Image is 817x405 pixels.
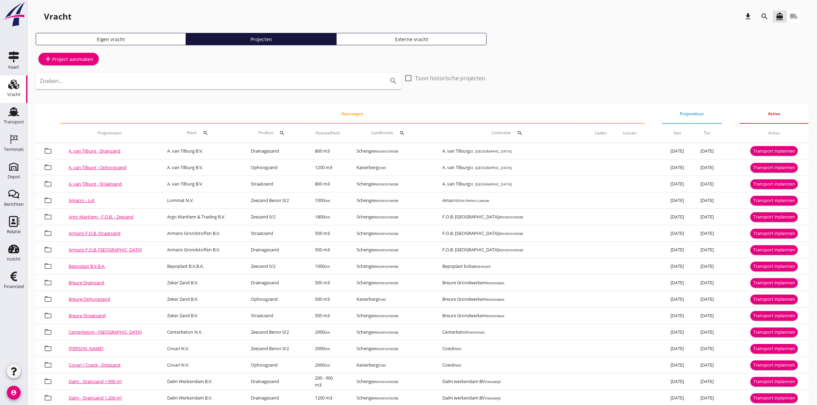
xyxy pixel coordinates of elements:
[69,329,142,335] a: Centerbeton - [GEOGRAPHIC_DATA]
[243,123,306,143] th: Product
[692,159,722,176] td: [DATE]
[348,357,434,373] td: Kaiserberg
[378,165,386,170] small: Doel
[60,123,159,143] th: Projectnaam
[470,182,512,187] small: St. [GEOGRAPHIC_DATA]
[243,324,306,341] td: Zeezand Benor 0/2
[44,55,93,63] div: Project aanmaken
[159,192,243,209] td: Lommat N.V.
[44,11,71,22] div: Vracht
[336,33,487,45] a: Externe vracht
[159,209,243,225] td: Argo Maritiem & Trading B.V.
[470,165,512,170] small: St. [GEOGRAPHIC_DATA]
[753,312,795,319] div: Transport inplannen
[348,209,434,225] td: Schenge
[434,373,587,390] td: Dalm werkendam BV
[434,275,587,291] td: Breure Grondwerken
[159,258,243,275] td: Bepoplast B.V.B.A.
[159,357,243,373] td: Covari N.V.
[662,308,692,324] td: [DATE]
[315,247,330,253] span: 500 m3
[750,377,798,386] button: Transport inplannen
[474,264,491,269] small: Roeselare
[374,396,398,401] small: Westerschelde
[499,231,523,236] small: Westerschelde
[348,275,434,291] td: Schenge
[750,163,798,172] button: Transport inplannen
[750,278,798,288] button: Transport inplannen
[325,264,330,269] small: ton
[750,360,798,370] button: Transport inplannen
[485,379,501,384] small: Sleeuwijk
[315,263,330,269] span: 1000
[159,143,243,159] td: A. van Tilburg B.V.
[315,230,330,236] span: 500 m3
[159,242,243,258] td: Armaris Grondstoffen B.V.
[374,215,398,219] small: Westerschelde
[753,230,795,237] div: Transport inplannen
[243,308,306,324] td: Straatzand
[159,324,243,341] td: Centerbeton N.V.
[348,176,434,192] td: Schenge
[662,341,692,357] td: [DATE]
[692,176,722,192] td: [DATE]
[315,214,330,220] span: 1800
[159,176,243,192] td: A. van Tilburg B.V.
[750,179,798,189] button: Transport inplannen
[69,230,120,236] a: Armaris F.O.B. Straatzand
[374,198,398,203] small: Westerschelde
[434,225,587,242] td: F.O.B. [GEOGRAPHIC_DATA]
[692,143,722,159] td: [DATE]
[692,291,722,308] td: [DATE]
[378,297,386,302] small: Doel
[692,324,722,341] td: [DATE]
[7,229,21,234] div: Relatie
[389,77,397,85] i: search
[315,296,330,302] span: 500 m3
[315,312,330,319] span: 500 m3
[348,291,434,308] td: Kaiserberg
[750,295,798,304] button: Transport inplannen
[750,327,798,337] button: Transport inplannen
[662,373,692,390] td: [DATE]
[4,147,24,152] div: Terminals
[159,275,243,291] td: Zeker Zand B.V.
[159,291,243,308] td: Zeker Zand B.V.
[348,192,434,209] td: Schenge
[36,33,186,45] a: Eigen vracht
[44,180,52,188] i: folder_open
[753,279,795,286] div: Transport inplannen
[753,214,795,221] div: Transport inplannen
[750,311,798,321] button: Transport inplannen
[434,192,587,209] td: Amacro
[348,341,434,357] td: Schenge
[750,212,798,222] button: Transport inplannen
[69,181,122,187] a: A. van Tilburg - Straatzand
[753,329,795,336] div: Transport inplannen
[415,75,487,82] label: Toon historische projecten.
[468,330,485,335] small: Herentals
[1,2,26,27] img: logo-small.a267ee39.svg
[374,264,398,269] small: Westerschelde
[315,148,330,154] span: 800 m3
[44,344,52,353] i: folder_open
[315,345,330,352] span: 2000
[38,53,99,65] a: Project aanmaken
[243,341,306,357] td: Zeezand Benor 0/2
[348,225,434,242] td: Schenge
[790,12,798,21] i: local_shipping
[434,159,587,176] td: A. van Tilburg
[374,313,398,318] small: Westerschelde
[750,229,798,238] button: Transport inplannen
[753,148,795,155] div: Transport inplannen
[279,130,285,136] i: search
[662,104,722,123] th: Projectduur
[159,225,243,242] td: Armaris Grondstoffen B.V.
[44,377,52,385] i: folder_open
[434,357,587,373] td: Coeck
[692,209,722,225] td: [DATE]
[470,149,512,154] small: St. [GEOGRAPHIC_DATA]
[325,215,330,219] small: ton
[374,346,398,351] small: Westerschelde
[44,295,52,303] i: folder_open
